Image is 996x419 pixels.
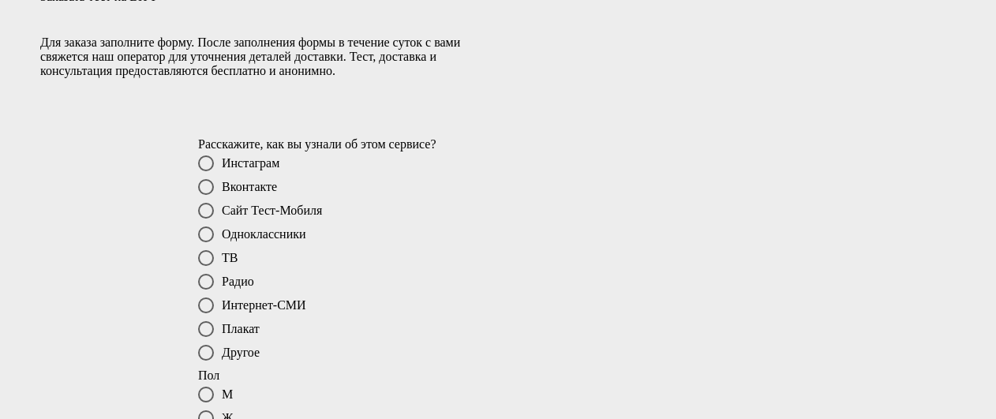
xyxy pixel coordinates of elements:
[222,299,306,312] span: Интернет-СМИ
[40,36,482,78] div: Для заказа заполните форму. После заполнения формы в течение суток с вами свяжется наш оператор д...
[222,388,233,401] span: М
[222,228,306,241] span: Одноклассники
[222,346,260,359] span: Другое
[198,368,798,383] div: Пол
[222,252,238,264] span: ТВ
[222,323,260,335] span: Плакат
[222,181,277,193] span: Вконтакте
[222,204,322,217] span: Сайт Тест-Мобиля
[198,137,798,152] div: Расскажите, как вы узнали об этом сервисе?
[222,275,254,288] span: Радио
[222,157,279,170] span: Инстаграм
